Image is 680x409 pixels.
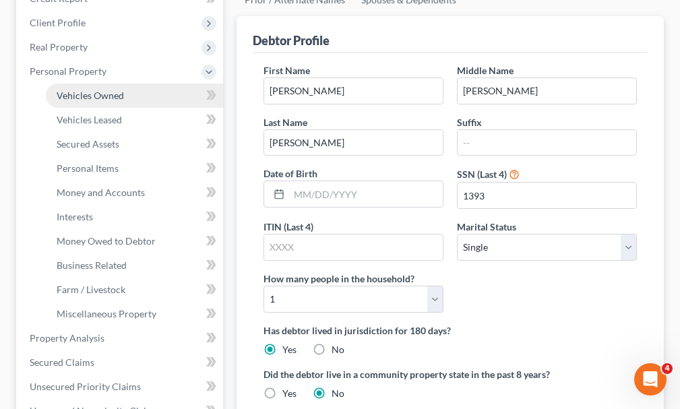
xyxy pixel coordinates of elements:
a: Unsecured Priority Claims [19,375,223,399]
label: Yes [282,387,297,400]
span: Unsecured Priority Claims [30,381,141,392]
a: Vehicles Owned [46,84,223,108]
a: Property Analysis [19,326,223,350]
label: No [332,343,344,356]
div: Debtor Profile [253,32,330,49]
span: Interests [57,211,93,222]
span: Personal Items [57,162,119,174]
label: Has debtor lived in jurisdiction for 180 days? [264,323,637,338]
a: Farm / Livestock [46,278,223,302]
a: Business Related [46,253,223,278]
a: Interests [46,205,223,229]
span: Vehicles Owned [57,90,124,101]
input: -- [458,130,636,156]
iframe: Intercom live chat [634,363,667,396]
span: Client Profile [30,17,86,28]
a: Secured Claims [19,350,223,375]
label: How many people in the household? [264,272,414,286]
span: Personal Property [30,65,106,77]
label: First Name [264,63,310,77]
span: Money Owed to Debtor [57,235,156,247]
a: Money Owed to Debtor [46,229,223,253]
span: Miscellaneous Property [57,308,156,319]
a: Money and Accounts [46,181,223,205]
label: Did the debtor live in a community property state in the past 8 years? [264,367,637,381]
span: Secured Assets [57,138,119,150]
span: Money and Accounts [57,187,145,198]
label: Last Name [264,115,307,129]
span: Property Analysis [30,332,104,344]
input: XXXX [458,183,636,208]
label: ITIN (Last 4) [264,220,313,234]
label: Suffix [457,115,482,129]
span: Secured Claims [30,356,94,368]
label: Middle Name [457,63,514,77]
span: Vehicles Leased [57,114,122,125]
span: 4 [662,363,673,374]
a: Secured Assets [46,132,223,156]
input: -- [264,78,443,104]
label: Date of Birth [264,166,317,181]
span: Real Property [30,41,88,53]
input: XXXX [264,234,443,260]
label: Yes [282,343,297,356]
a: Miscellaneous Property [46,302,223,326]
label: SSN (Last 4) [457,167,507,181]
label: No [332,387,344,400]
a: Personal Items [46,156,223,181]
label: Marital Status [457,220,516,234]
input: M.I [458,78,636,104]
span: Farm / Livestock [57,284,125,295]
a: Vehicles Leased [46,108,223,132]
span: Business Related [57,259,127,271]
input: MM/DD/YYYY [289,181,443,207]
input: -- [264,130,443,156]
